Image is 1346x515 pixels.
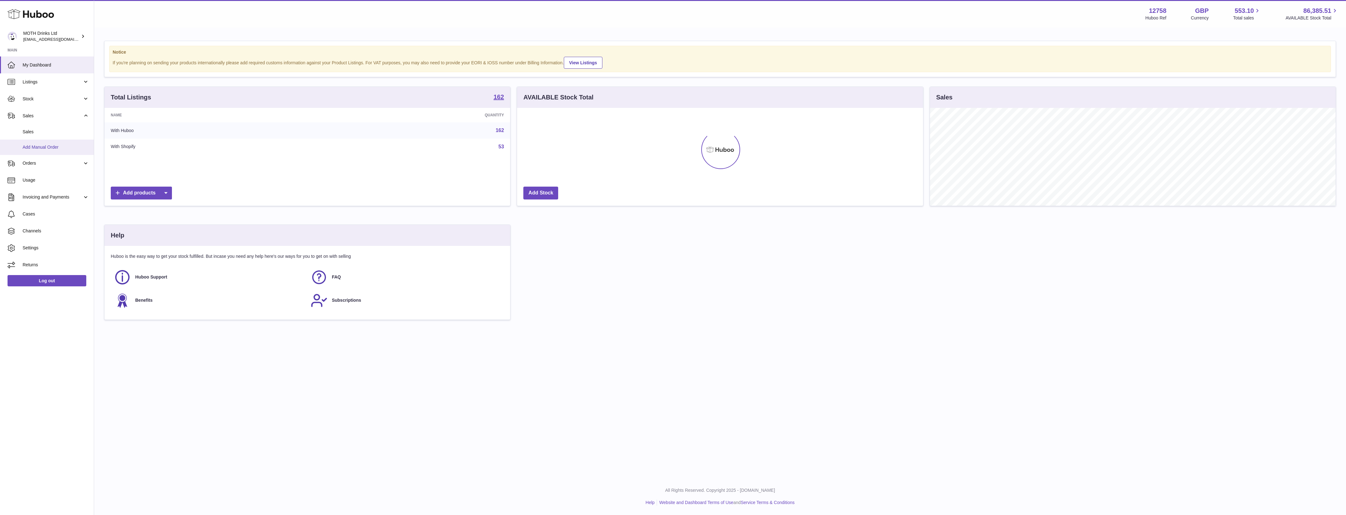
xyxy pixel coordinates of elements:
[657,500,794,506] li: and
[332,297,361,303] span: Subscriptions
[111,231,124,240] h3: Help
[111,93,151,102] h3: Total Listings
[23,262,89,268] span: Returns
[23,177,89,183] span: Usage
[104,122,323,139] td: With Huboo
[936,93,953,102] h3: Sales
[23,144,89,150] span: Add Manual Order
[332,274,341,280] span: FAQ
[104,108,323,122] th: Name
[113,56,1327,69] div: If you're planning on sending your products internationally please add required customs informati...
[1149,7,1167,15] strong: 12758
[23,228,89,234] span: Channels
[135,274,167,280] span: Huboo Support
[1191,15,1209,21] div: Currency
[8,32,17,41] img: internalAdmin-12758@internal.huboo.com
[646,500,655,505] a: Help
[1235,7,1254,15] span: 553.10
[23,37,92,42] span: [EMAIL_ADDRESS][DOMAIN_NAME]
[23,79,83,85] span: Listings
[23,62,89,68] span: My Dashboard
[659,500,733,505] a: Website and Dashboard Terms of Use
[1195,7,1209,15] strong: GBP
[23,129,89,135] span: Sales
[1303,7,1331,15] span: 86,385.51
[111,187,172,199] a: Add products
[496,128,504,133] a: 162
[99,487,1341,493] p: All Rights Reserved. Copyright 2025 - [DOMAIN_NAME]
[23,113,83,119] span: Sales
[23,96,83,102] span: Stock
[499,144,504,149] a: 53
[23,160,83,166] span: Orders
[104,139,323,155] td: With Shopify
[135,297,152,303] span: Benefits
[323,108,510,122] th: Quantity
[564,57,602,69] a: View Listings
[523,93,593,102] h3: AVAILABLE Stock Total
[114,292,304,309] a: Benefits
[494,94,504,101] a: 162
[494,94,504,100] strong: 162
[1285,15,1338,21] span: AVAILABLE Stock Total
[23,245,89,251] span: Settings
[23,30,80,42] div: MOTH Drinks Ltd
[23,211,89,217] span: Cases
[311,269,501,286] a: FAQ
[1285,7,1338,21] a: 86,385.51 AVAILABLE Stock Total
[23,194,83,200] span: Invoicing and Payments
[311,292,501,309] a: Subscriptions
[113,49,1327,55] strong: Notice
[1233,15,1261,21] span: Total sales
[523,187,558,199] a: Add Stock
[114,269,304,286] a: Huboo Support
[1146,15,1167,21] div: Huboo Ref
[111,253,504,259] p: Huboo is the easy way to get your stock fulfilled. But incase you need any help here's our ways f...
[8,275,86,286] a: Log out
[1233,7,1261,21] a: 553.10 Total sales
[741,500,795,505] a: Service Terms & Conditions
